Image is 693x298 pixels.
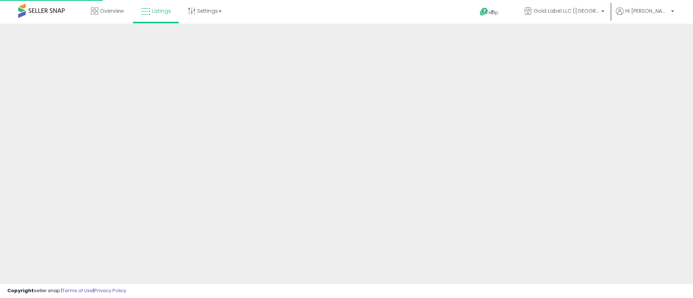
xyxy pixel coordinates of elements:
span: Listings [152,7,171,15]
a: Help [474,2,513,24]
span: Gold Label LLC ([GEOGRAPHIC_DATA]) [534,7,599,15]
i: Get Help [479,7,489,16]
strong: Copyright [7,287,34,294]
a: Terms of Use [62,287,93,294]
span: Help [489,9,498,16]
span: Hi [PERSON_NAME] [625,7,669,15]
span: Overview [100,7,124,15]
a: Privacy Policy [94,287,126,294]
a: Hi [PERSON_NAME] [616,7,674,24]
div: seller snap | | [7,287,126,294]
